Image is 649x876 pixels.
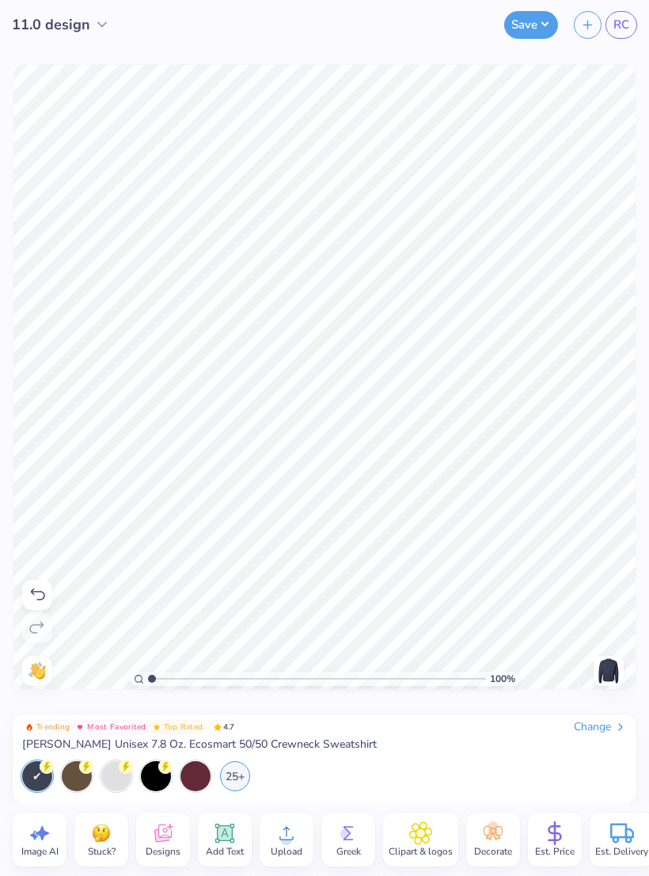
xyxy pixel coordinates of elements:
span: [PERSON_NAME] Unisex 7.8 Oz. Ecosmart 50/50 Crewneck Sweatshirt [22,737,377,752]
span: Greek [336,845,361,858]
button: Badge Button [22,720,73,734]
span: Est. Price [535,845,575,858]
button: Save [504,11,558,39]
span: Decorate [474,845,512,858]
span: Est. Delivery [595,845,648,858]
span: Add Text [206,845,244,858]
span: Upload [271,845,302,858]
button: Badge Button [150,720,207,734]
img: Back [596,658,621,684]
span: 11.0 design [12,14,90,36]
img: Trending sort [25,723,33,731]
span: Stuck? [88,845,116,858]
span: RC [613,16,629,34]
span: Clipart & logos [389,845,453,858]
span: 100 % [490,672,515,686]
img: Stuck? [89,821,113,845]
div: Change [574,720,627,734]
span: Most Favorited [87,723,146,731]
span: Designs [146,845,180,858]
a: RC [605,11,637,39]
span: 4.7 [209,720,239,734]
button: Badge Button [73,720,149,734]
span: Image AI [21,845,59,858]
div: 25+ [220,761,250,791]
img: Most Favorited sort [76,723,84,731]
span: Top Rated [164,723,203,731]
span: Trending [36,723,70,731]
img: Top Rated sort [153,723,161,731]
